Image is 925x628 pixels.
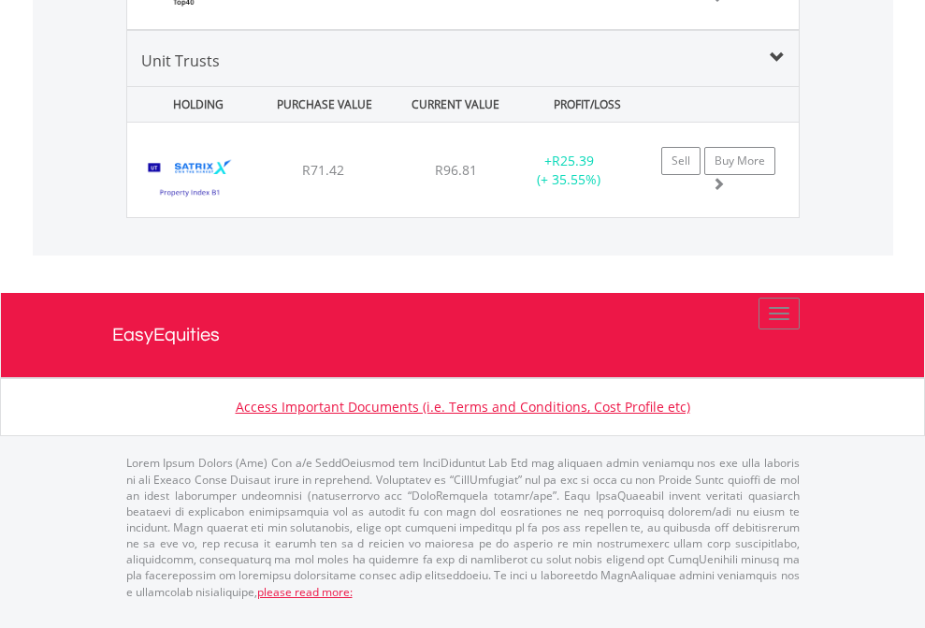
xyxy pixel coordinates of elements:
a: Sell [661,147,701,175]
div: + (+ 35.55%) [511,152,628,189]
div: PROFIT/LOSS [524,87,651,122]
p: Lorem Ipsum Dolors (Ame) Con a/e SeddOeiusmod tem InciDiduntut Lab Etd mag aliquaen admin veniamq... [126,455,800,599]
a: please read more: [257,584,353,600]
span: R71.42 [302,161,344,179]
img: UT.ZA.STPB1.png [137,146,244,212]
div: HOLDING [129,87,256,122]
span: R96.81 [435,161,477,179]
span: R25.39 [552,152,594,169]
div: CURRENT VALUE [392,87,519,122]
a: EasyEquities [112,293,814,377]
a: Buy More [704,147,775,175]
span: Unit Trusts [141,51,220,71]
a: Access Important Documents (i.e. Terms and Conditions, Cost Profile etc) [236,398,690,416]
div: PURCHASE VALUE [261,87,388,122]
